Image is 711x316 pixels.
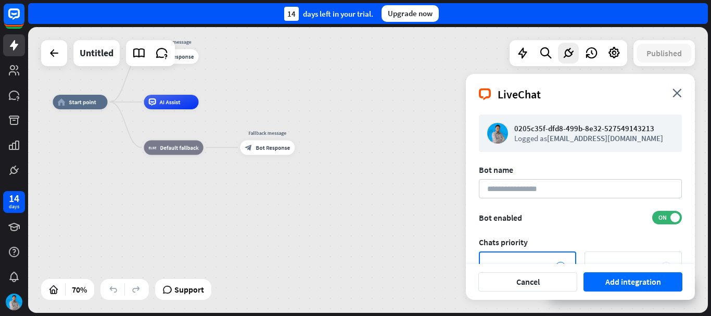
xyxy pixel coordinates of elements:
span: Default fallback [160,144,198,151]
i: block_fallback [149,144,157,151]
div: Bot name [479,165,682,175]
span: Bot Response [160,53,194,60]
div: Logged as [514,123,674,143]
div: Welcome message [138,38,204,45]
div: days [9,203,19,210]
div: days left in your trial. [284,7,373,21]
div: 14 [284,7,299,21]
i: block_bot_response [245,144,252,151]
span: [EMAIL_ADDRESS][DOMAIN_NAME] [547,133,663,143]
span: ON [654,213,670,222]
div: Agent [596,263,670,273]
span: AI Assist [160,98,181,106]
p: 0205c35f-dfd8-499b-8e32-527549143213 [514,123,674,133]
button: Add integration [583,272,682,292]
div: 14 [9,194,19,203]
div: Untitled [80,40,113,66]
span: Bot Response [256,144,290,151]
button: Open LiveChat chat widget [8,4,40,35]
button: Cancel [478,272,577,292]
span: Bot enabled [479,212,522,223]
i: close [672,89,682,97]
div: Fallback message [235,129,300,136]
div: Chats priority [479,237,682,247]
span: Start point [69,98,96,106]
div: 70% [69,281,90,298]
span: LiveChat [498,87,541,102]
div: Upgrade now [382,5,439,22]
i: home_2 [58,98,66,106]
span: Support [174,281,204,298]
button: Published [637,44,691,62]
a: 14 days [3,191,25,213]
div: Bot [490,263,565,273]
